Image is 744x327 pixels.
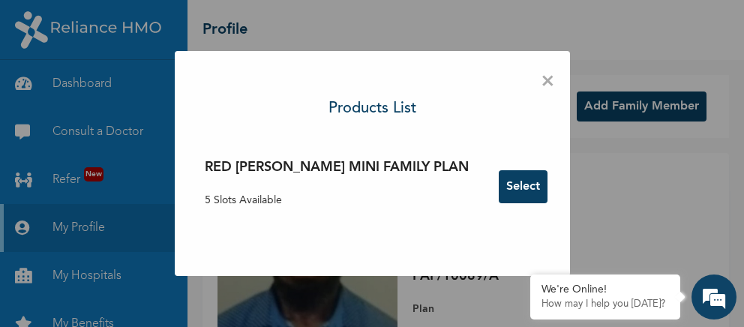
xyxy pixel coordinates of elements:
h3: Products List [328,97,416,120]
div: Chat with us now [78,84,252,103]
span: Conversation [7,283,147,293]
p: How may I help you today? [541,298,669,310]
h3: RED [PERSON_NAME] MINI FAMILY PLAN [205,157,469,178]
div: We're Online! [541,283,669,296]
img: d_794563401_company_1708531726252_794563401 [28,75,61,112]
span: We're online! [87,86,207,238]
span: × [541,66,555,97]
textarea: Type your message and hit 'Enter' [7,204,286,256]
p: 5 Slots Available [205,193,469,208]
div: FAQs [147,256,286,303]
button: Select [499,170,547,203]
div: Minimize live chat window [246,7,282,43]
